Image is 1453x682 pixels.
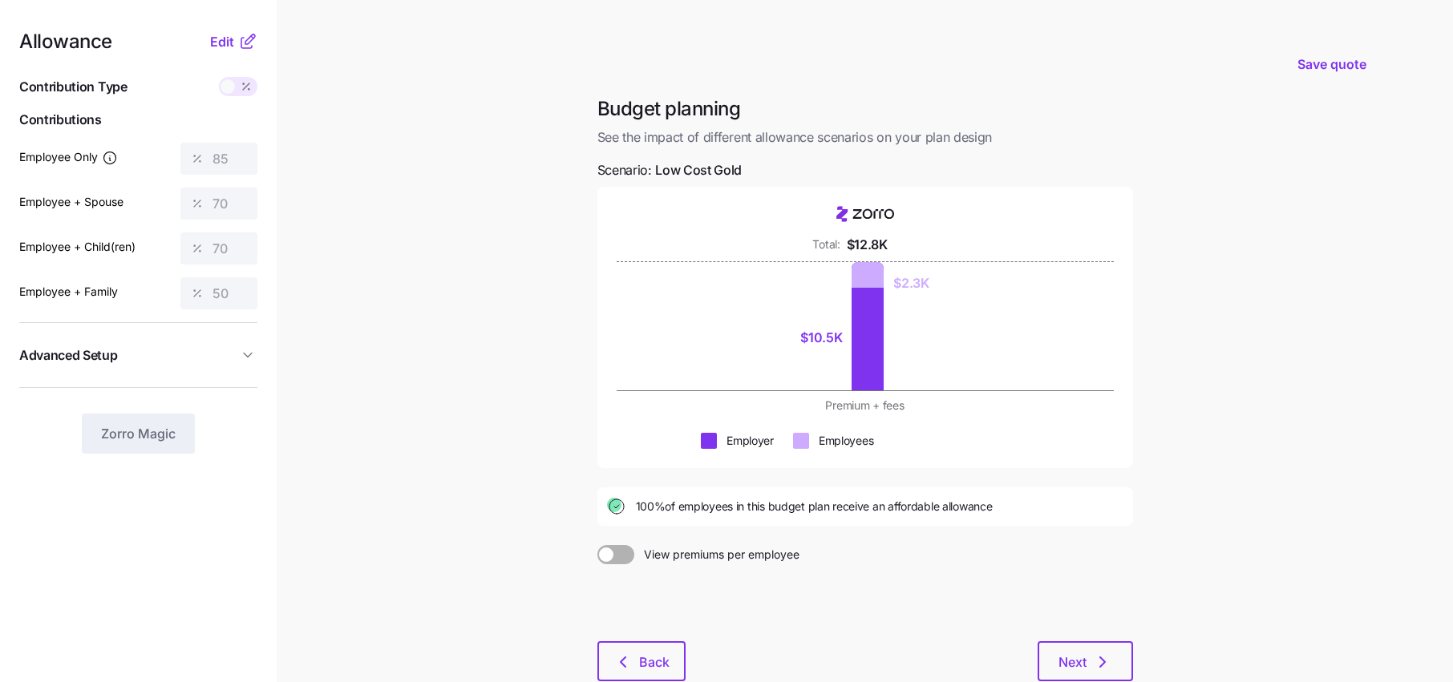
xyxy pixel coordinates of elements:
label: Employee + Child(ren) [19,238,136,256]
h1: Budget planning [597,96,1133,121]
span: Allowance [19,32,112,51]
span: Save quote [1297,54,1366,74]
div: Employees [819,433,873,449]
span: Scenario: [597,160,743,180]
span: Next [1058,652,1087,672]
span: 100% of employees in this budget plan receive an affordable allowance [636,498,993,515]
button: Next [1038,641,1133,681]
span: See the impact of different allowance scenarios on your plan design [597,127,1133,147]
div: $12.8K [847,235,888,255]
button: Save quote [1285,42,1379,87]
div: $2.3K [893,273,929,293]
button: Back [597,641,686,681]
div: Employer [726,433,774,449]
button: Zorro Magic [82,414,195,454]
span: Contribution Type [19,77,127,97]
span: View premiums per employee [634,545,799,564]
button: Edit [210,32,238,51]
span: Zorro Magic [101,424,176,443]
div: Premium + fees [668,397,1062,414]
span: Edit [210,32,234,51]
div: Total: [812,236,840,252]
div: $10.5K [800,328,842,348]
button: Advanced Setup [19,336,257,375]
label: Employee + Family [19,283,118,301]
span: Contributions [19,110,257,130]
span: Low Cost Gold [655,160,742,180]
label: Employee Only [19,148,118,166]
span: Back [639,652,670,672]
span: Advanced Setup [19,345,118,365]
label: Employee + Spouse [19,193,123,211]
